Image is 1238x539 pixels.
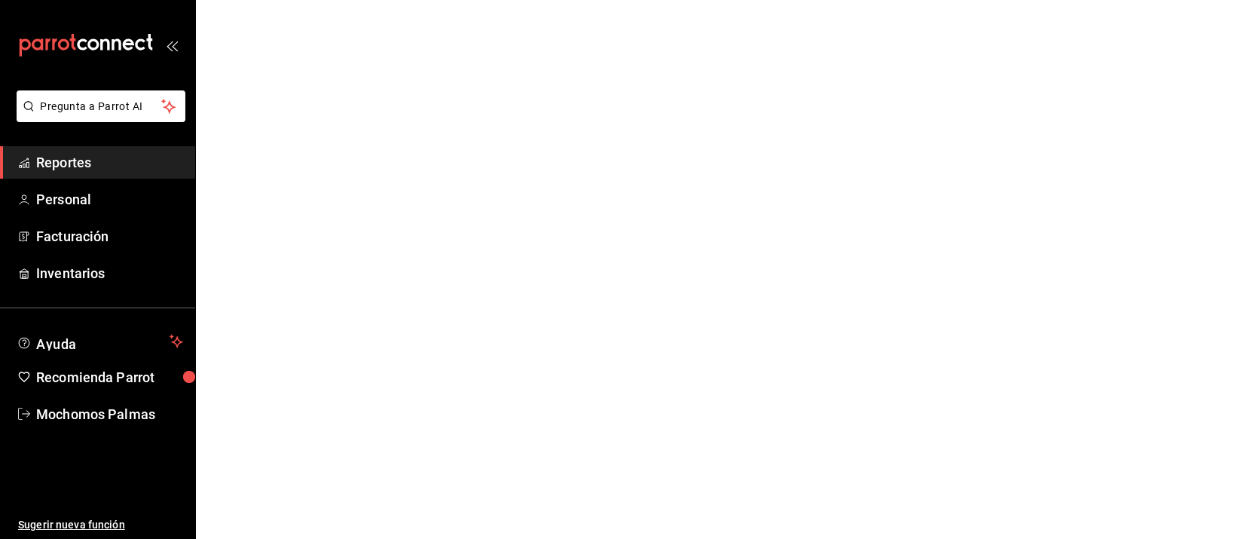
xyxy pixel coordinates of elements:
[18,517,183,533] span: Sugerir nueva función
[36,367,183,387] span: Recomienda Parrot
[41,99,162,115] span: Pregunta a Parrot AI
[36,152,183,173] span: Reportes
[36,332,164,351] span: Ayuda
[36,226,183,247] span: Facturación
[36,189,183,210] span: Personal
[17,90,185,122] button: Pregunta a Parrot AI
[36,404,183,424] span: Mochomos Palmas
[11,109,185,125] a: Pregunta a Parrot AI
[36,263,183,283] span: Inventarios
[166,39,178,51] button: open_drawer_menu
